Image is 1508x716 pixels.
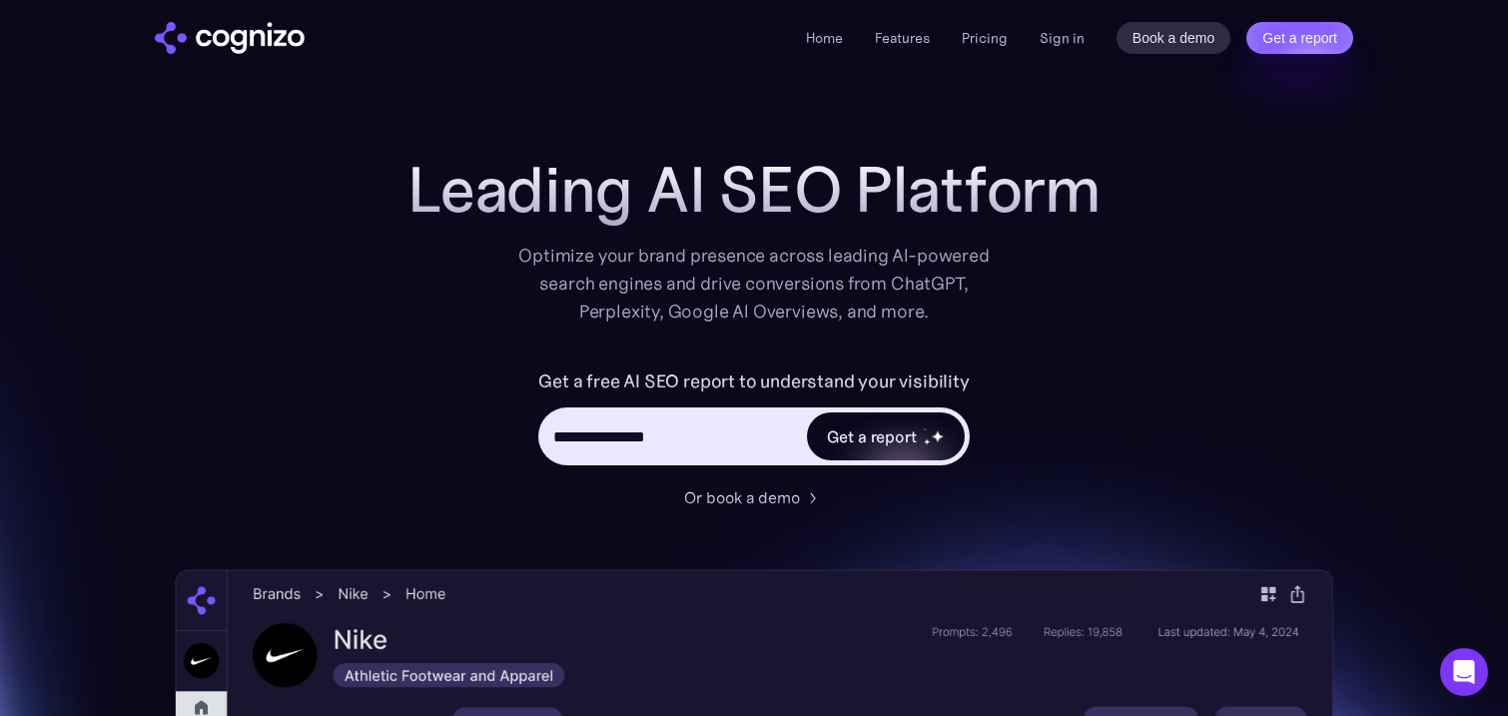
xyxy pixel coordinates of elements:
div: Optimize your brand presence across leading AI-powered search engines and drive conversions from ... [508,242,1000,326]
div: Open Intercom Messenger [1440,648,1488,696]
a: Pricing [962,29,1008,47]
h1: Leading AI SEO Platform [407,154,1101,226]
a: Or book a demo [684,485,824,509]
a: Home [806,29,843,47]
img: star [924,428,927,431]
div: Or book a demo [684,485,800,509]
img: cognizo logo [155,22,305,54]
img: star [924,438,931,445]
div: Get a report [827,424,917,448]
label: Get a free AI SEO report to understand your visibility [538,365,969,397]
img: star [932,429,945,442]
a: Features [875,29,930,47]
form: Hero URL Input Form [538,365,969,475]
a: Sign in [1040,26,1085,50]
a: Get a report [1246,22,1353,54]
a: Book a demo [1117,22,1231,54]
a: Get a reportstarstarstar [805,410,967,462]
a: home [155,22,305,54]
